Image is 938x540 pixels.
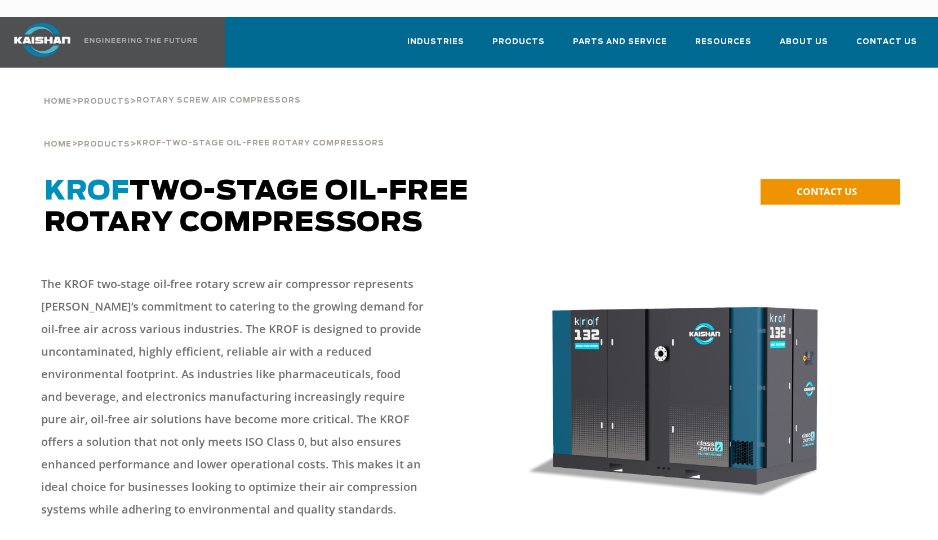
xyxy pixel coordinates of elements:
[797,185,857,198] span: CONTACT US
[44,110,894,153] div: > >
[44,98,72,105] span: Home
[856,36,917,48] span: Contact Us
[78,139,130,149] a: Products
[695,36,752,48] span: Resources
[492,27,545,65] a: Products
[45,178,469,237] span: TWO-STAGE OIL-FREE ROTARY COMPRESSORS
[476,278,895,514] img: krof132
[45,178,130,205] span: KROF
[44,139,72,149] a: Home
[780,36,828,48] span: About Us
[44,68,301,110] div: > >
[41,273,424,521] p: The KROF two-stage oil-free rotary screw air compressor represents [PERSON_NAME]’s commitment to ...
[407,27,464,65] a: Industries
[44,96,72,106] a: Home
[85,38,197,43] img: Engineering the future
[136,97,301,104] span: Rotary Screw Air Compressors
[695,27,752,65] a: Resources
[407,36,464,48] span: Industries
[78,98,130,105] span: Products
[573,36,667,48] span: Parts and Service
[78,96,130,106] a: Products
[573,27,667,65] a: Parts and Service
[780,27,828,65] a: About Us
[492,36,545,48] span: Products
[78,141,130,148] span: Products
[761,179,900,205] a: CONTACT US
[44,141,72,148] span: Home
[856,27,917,65] a: Contact Us
[136,140,384,147] span: KROF-TWO-STAGE OIL-FREE ROTARY COMPRESSORS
